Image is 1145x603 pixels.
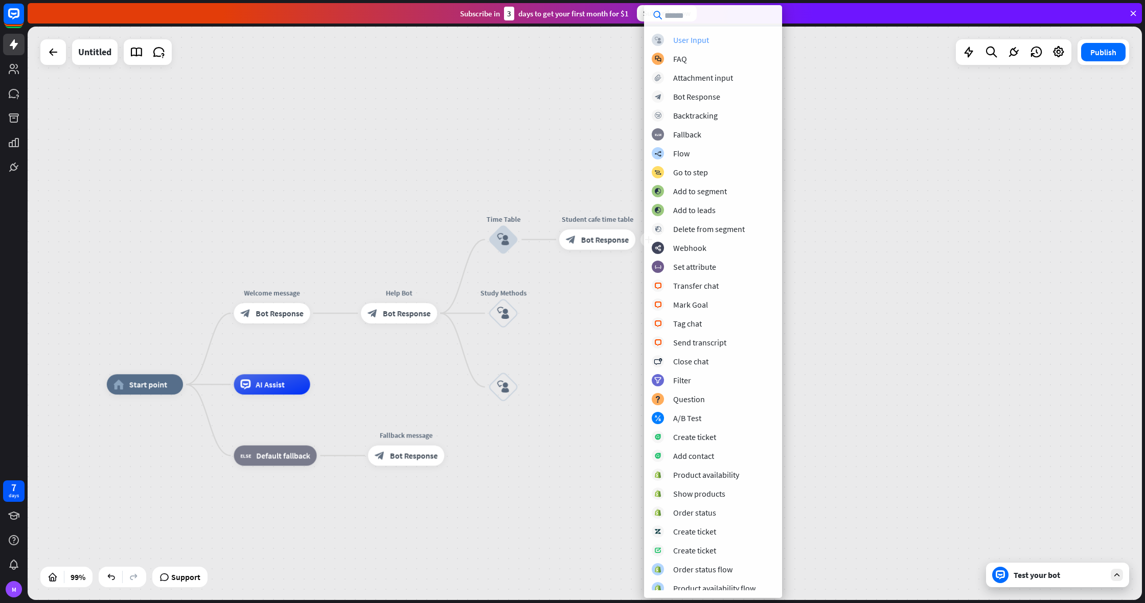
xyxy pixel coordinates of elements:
[473,214,534,224] div: Time Table
[360,430,452,440] div: Fallback message
[654,320,662,327] i: block_livechat
[504,7,514,20] div: 3
[673,299,708,310] div: Mark Goal
[654,169,661,176] i: block_goto
[655,112,661,119] i: block_backtracking
[673,337,726,347] div: Send transcript
[673,186,727,196] div: Add to segment
[256,451,310,461] span: Default fallback
[673,356,708,366] div: Close chat
[673,110,718,121] div: Backtracking
[9,492,19,499] div: days
[566,235,576,245] i: block_bot_response
[473,288,534,298] div: Study Methods
[673,73,733,83] div: Attachment input
[654,339,662,346] i: block_livechat
[1081,43,1126,61] button: Publish
[460,7,629,20] div: Subscribe in days to get your first month for $1
[673,375,691,385] div: Filter
[655,396,661,403] i: block_question
[3,480,25,502] a: 7 days
[497,307,510,319] i: block_user_input
[654,188,661,195] i: block_add_to_segment
[78,39,111,65] div: Untitled
[673,413,701,423] div: A/B Test
[673,262,716,272] div: Set attribute
[256,308,303,318] span: Bot Response
[655,75,661,81] i: block_attachment
[256,379,285,389] span: AI Assist
[654,358,662,365] i: block_close_chat
[552,214,643,224] div: Student cafe time table
[673,394,705,404] div: Question
[673,35,709,45] div: User Input
[673,526,716,537] div: Create ticket
[673,129,701,140] div: Fallback
[655,94,661,100] i: block_bot_response
[654,301,662,308] i: block_livechat
[240,451,251,461] i: block_fallback
[1014,570,1106,580] div: Test your bot
[673,507,716,518] div: Order status
[6,581,22,597] div: M
[497,381,510,393] i: block_user_input
[375,451,385,461] i: block_bot_response
[673,432,716,442] div: Create ticket
[673,451,714,461] div: Add contact
[673,148,690,158] div: Flow
[654,283,662,289] i: block_livechat
[390,451,438,461] span: Bot Response
[673,583,755,593] div: Product availability flow
[673,54,687,64] div: FAQ
[655,264,661,270] i: block_set_attribute
[655,415,661,422] i: block_ab_testing
[673,167,708,177] div: Go to step
[673,224,745,234] div: Delete from segment
[497,234,510,246] i: block_user_input
[673,281,719,291] div: Transfer chat
[655,37,661,43] i: block_user_input
[67,569,88,585] div: 99%
[655,131,661,138] i: block_fallback
[673,205,716,215] div: Add to leads
[368,308,378,318] i: block_bot_response
[654,377,661,384] i: filter
[226,288,318,298] div: Welcome message
[171,569,200,585] span: Support
[673,564,732,574] div: Order status flow
[655,56,661,62] i: block_faq
[673,243,706,253] div: Webhook
[383,308,430,318] span: Bot Response
[8,4,39,35] button: Open LiveChat chat widget
[673,318,702,329] div: Tag chat
[129,379,168,389] span: Start point
[673,91,720,102] div: Bot Response
[654,207,661,214] i: block_add_to_segment
[637,5,697,21] div: Subscribe now
[113,379,124,389] i: home_2
[673,489,725,499] div: Show products
[673,470,739,480] div: Product availability
[673,545,716,555] div: Create ticket
[11,483,16,492] div: 7
[353,288,445,298] div: Help Bot
[581,235,629,245] span: Bot Response
[655,226,661,233] i: block_delete_from_segment
[655,245,661,251] i: webhooks
[654,150,661,157] i: builder_tree
[240,308,250,318] i: block_bot_response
